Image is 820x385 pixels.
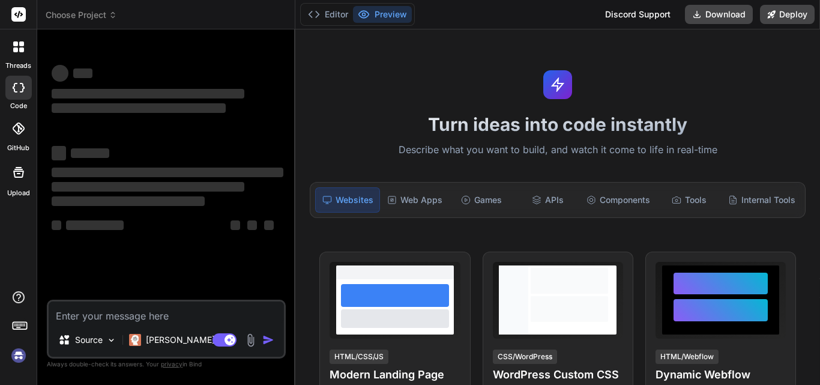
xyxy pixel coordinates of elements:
img: icon [262,334,274,346]
button: Preview [353,6,412,23]
span: ‌ [73,68,92,78]
p: Always double-check its answers. Your in Bind [47,359,286,370]
div: Tools [657,187,721,213]
p: [PERSON_NAME] 4 S.. [146,334,235,346]
div: Games [450,187,513,213]
div: CSS/WordPress [493,350,557,364]
span: ‌ [52,168,283,177]
span: ‌ [52,182,244,192]
span: ‌ [264,220,274,230]
label: GitHub [7,143,29,153]
span: ‌ [247,220,257,230]
span: ‌ [231,220,240,230]
span: ‌ [52,89,244,99]
span: Choose Project [46,9,117,21]
h4: WordPress Custom CSS [493,366,623,383]
span: ‌ [52,65,68,82]
label: Upload [7,188,30,198]
img: Claude 4 Sonnet [129,334,141,346]
button: Download [685,5,753,24]
span: ‌ [52,196,205,206]
img: attachment [244,333,258,347]
div: Websites [315,187,380,213]
span: ‌ [66,220,124,230]
img: Pick Models [106,335,116,345]
div: Internal Tools [723,187,800,213]
span: ‌ [52,146,66,160]
button: Deploy [760,5,815,24]
span: ‌ [52,220,61,230]
span: privacy [161,360,182,368]
div: Web Apps [382,187,447,213]
label: code [10,101,27,111]
div: APIs [516,187,579,213]
span: ‌ [52,103,226,113]
label: threads [5,61,31,71]
p: Describe what you want to build, and watch it come to life in real-time [303,142,813,158]
div: Components [582,187,655,213]
h4: Modern Landing Page [330,366,460,383]
span: ‌ [71,148,109,158]
p: Source [75,334,103,346]
img: signin [8,345,29,366]
h1: Turn ideas into code instantly [303,114,813,135]
button: Editor [303,6,353,23]
div: HTML/Webflow [656,350,719,364]
div: HTML/CSS/JS [330,350,388,364]
div: Discord Support [598,5,678,24]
